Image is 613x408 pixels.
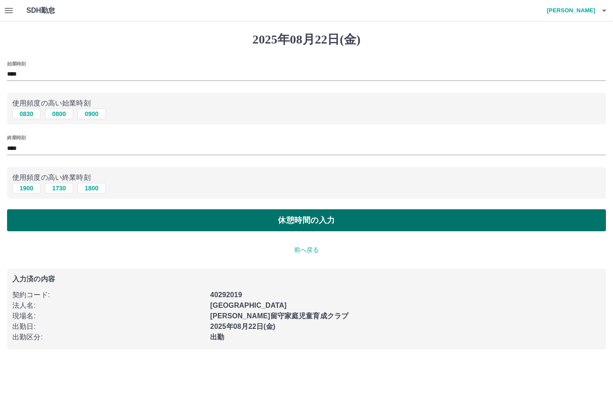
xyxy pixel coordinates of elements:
p: 出勤区分 : [12,332,205,342]
button: 1730 [45,183,73,193]
p: 現場名 : [12,311,205,321]
button: 0800 [45,109,73,119]
p: 出勤日 : [12,321,205,332]
b: [GEOGRAPHIC_DATA] [210,302,287,309]
b: 2025年08月22日(金) [210,323,275,330]
label: 終業時刻 [7,135,26,141]
button: 0900 [78,109,106,119]
p: 入力済の内容 [12,276,601,283]
button: 休憩時間の入力 [7,209,606,231]
label: 始業時刻 [7,60,26,67]
p: 使用頻度の高い始業時刻 [12,98,601,109]
b: [PERSON_NAME]留守家庭児童育成クラブ [210,312,348,320]
h1: 2025年08月22日(金) [7,32,606,47]
button: 1900 [12,183,41,193]
b: 出勤 [210,333,224,341]
button: 0830 [12,109,41,119]
button: 1800 [78,183,106,193]
p: 契約コード : [12,290,205,300]
p: 法人名 : [12,300,205,311]
p: 前へ戻る [7,245,606,255]
p: 使用頻度の高い終業時刻 [12,172,601,183]
b: 40292019 [210,291,242,299]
